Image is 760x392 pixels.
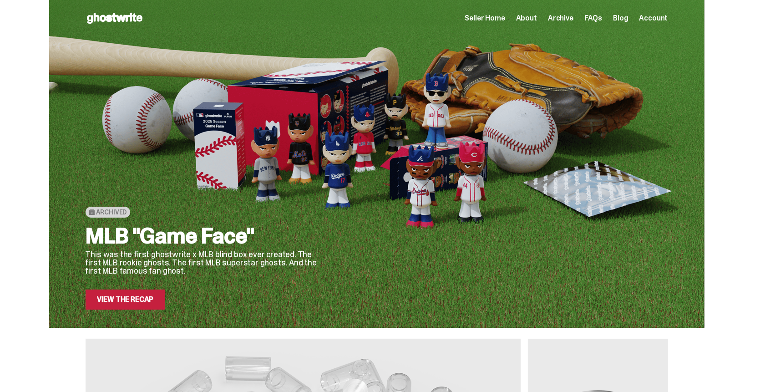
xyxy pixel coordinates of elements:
[639,15,668,22] a: Account
[96,209,127,216] span: Archived
[584,15,602,22] a: FAQs
[86,225,322,247] h2: MLB "Game Face"
[548,15,573,22] a: Archive
[516,15,537,22] a: About
[86,250,322,275] p: This was the first ghostwrite x MLB blind box ever created. The first MLB rookie ghosts. The firs...
[465,15,505,22] a: Seller Home
[613,15,628,22] a: Blog
[86,290,166,310] a: View the Recap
